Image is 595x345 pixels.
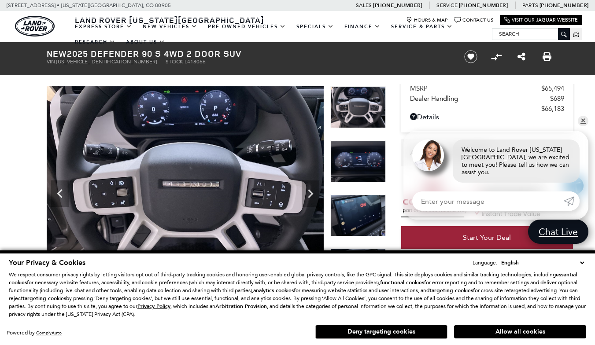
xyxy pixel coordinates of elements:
a: New Vehicles [137,19,203,34]
span: Land Rover [US_STATE][GEOGRAPHIC_DATA] [75,15,264,25]
a: [PHONE_NUMBER] [459,2,508,9]
span: MSRP [410,84,541,92]
img: New 2025 Silicon Silver Land Rover S image 22 [330,249,386,290]
span: Dealer Handling [410,95,550,103]
span: $66,183 [541,105,564,113]
span: Parts [522,2,538,8]
strong: targeting cookies [429,287,473,294]
a: Dealer Handling $689 [410,95,564,103]
span: VIN: [47,59,56,65]
a: Specials [291,19,339,34]
strong: targeting cookies [22,295,66,302]
a: MSRP $65,494 [410,84,564,92]
div: Next [302,180,319,207]
a: Contact Us [455,17,493,23]
span: Start Your Deal [463,233,511,242]
button: Deny targeting cookies [315,325,447,339]
span: $65,494 [541,84,564,92]
strong: New [47,48,67,59]
input: Enter your message [412,191,564,211]
strong: analytics cookies [253,287,294,294]
a: Service & Parts [386,19,458,34]
a: Land Rover [US_STATE][GEOGRAPHIC_DATA] [70,15,270,25]
button: Compare Vehicle [490,50,503,63]
img: New 2025 Silicon Silver Land Rover S image 20 [330,140,386,182]
img: Agent profile photo [412,139,444,171]
input: Search [492,29,569,39]
strong: Arbitration Provision [215,303,267,310]
a: Hours & Map [406,17,448,23]
div: Welcome to Land Rover [US_STATE][GEOGRAPHIC_DATA], we are excited to meet you! Please tell us how... [453,139,580,183]
h1: 2025 Defender 90 S 4WD 2 Door SUV [47,49,450,59]
img: Land Rover [15,16,55,37]
a: [PHONE_NUMBER] [373,2,422,9]
a: Pre-Owned Vehicles [203,19,291,34]
p: We respect consumer privacy rights by letting visitors opt out of third-party tracking cookies an... [9,271,586,318]
span: L418066 [185,59,206,65]
span: [US_VEHICLE_IDENTIFICATION_NUMBER] [56,59,157,65]
img: New 2025 Silicon Silver Land Rover S image 19 [47,86,324,294]
button: Allow all cookies [454,325,586,338]
a: $66,183 [410,105,564,113]
span: Sales [356,2,372,8]
span: Chat Live [534,226,582,238]
div: Powered by [7,330,62,336]
u: Privacy Policy [137,303,170,310]
div: Previous [51,180,69,207]
a: Share this New 2025 Defender 90 S 4WD 2 Door SUV [517,51,525,62]
a: Research [70,34,121,50]
a: About Us [121,34,170,50]
a: Details [410,113,564,121]
a: Visit Our Jaguar Website [504,17,578,23]
span: $689 [550,95,564,103]
div: Language: [473,260,497,265]
a: [PHONE_NUMBER] [540,2,588,9]
a: Finance [339,19,386,34]
strong: functional cookies [380,279,424,286]
a: Chat Live [528,220,588,244]
a: ComplyAuto [36,330,62,336]
button: Save vehicle [461,50,480,64]
a: Start Your Deal [401,226,573,249]
img: New 2025 Silicon Silver Land Rover S image 21 [330,195,386,236]
a: [STREET_ADDRESS] • [US_STATE][GEOGRAPHIC_DATA], CO 80905 [7,2,171,8]
img: New 2025 Silicon Silver Land Rover S image 19 [330,86,386,128]
select: Language Select [499,258,586,267]
span: Service [436,2,457,8]
a: land-rover [15,16,55,37]
a: Submit [564,191,580,211]
nav: Main Navigation [70,19,492,50]
a: Print this New 2025 Defender 90 S 4WD 2 Door SUV [543,51,551,62]
a: EXPRESS STORE [70,19,137,34]
span: Your Privacy & Cookies [9,258,85,268]
span: Stock: [166,59,185,65]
